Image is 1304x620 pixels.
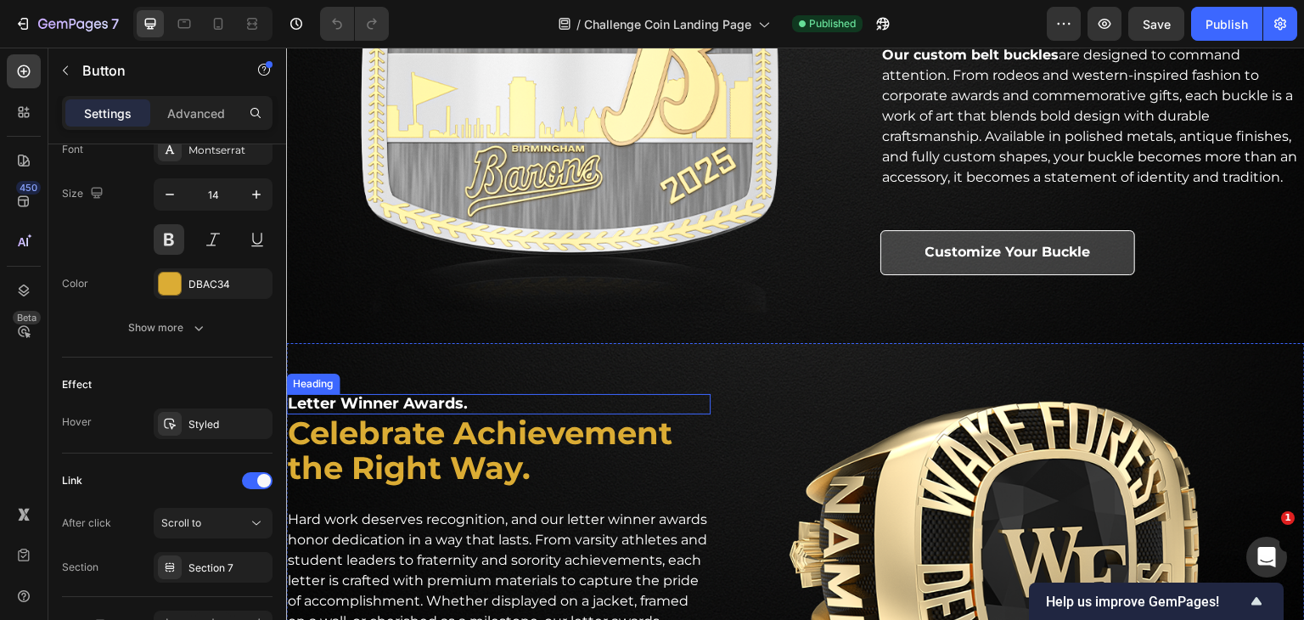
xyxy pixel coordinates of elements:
[1246,537,1287,578] iframe: Intercom live chat
[1191,7,1262,41] button: Publish
[286,48,1304,620] iframe: Design area
[62,473,82,488] div: Link
[16,181,41,194] div: 450
[320,7,389,41] div: Undo/Redo
[84,104,132,122] p: Settings
[576,15,581,33] span: /
[62,313,273,343] button: Show more
[82,60,227,81] p: Button
[62,516,111,531] div: After click
[161,516,201,529] span: Scroll to
[584,15,751,33] span: Challenge Coin Landing Page
[62,183,107,206] div: Size
[188,277,268,292] div: DBAC34
[3,329,50,344] div: Heading
[128,319,207,336] div: Show more
[62,560,98,575] div: Section
[188,561,268,576] div: Section 7
[62,276,88,291] div: Color
[188,143,268,158] div: Montserrat
[639,193,805,217] p: Customize Your Buckle
[62,377,92,392] div: Effect
[809,16,856,31] span: Published
[62,414,92,430] div: Hover
[1128,7,1184,41] button: Save
[1143,17,1171,31] span: Save
[154,508,273,538] button: Scroll to
[1046,591,1267,612] button: Show survey - Help us improve GemPages!
[167,104,225,122] p: Advanced
[7,7,126,41] button: 7
[594,183,849,228] a: Customize Your Buckle
[2,462,423,605] p: Hard work deserves recognition, and our letter winner awards honor dedication in a way that lasts...
[62,142,83,157] div: Font
[188,417,268,432] div: Styled
[1206,15,1248,33] div: Publish
[13,311,41,324] div: Beta
[1281,511,1295,525] span: 1
[111,14,119,34] p: 7
[1046,594,1246,610] span: Help us improve GemPages!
